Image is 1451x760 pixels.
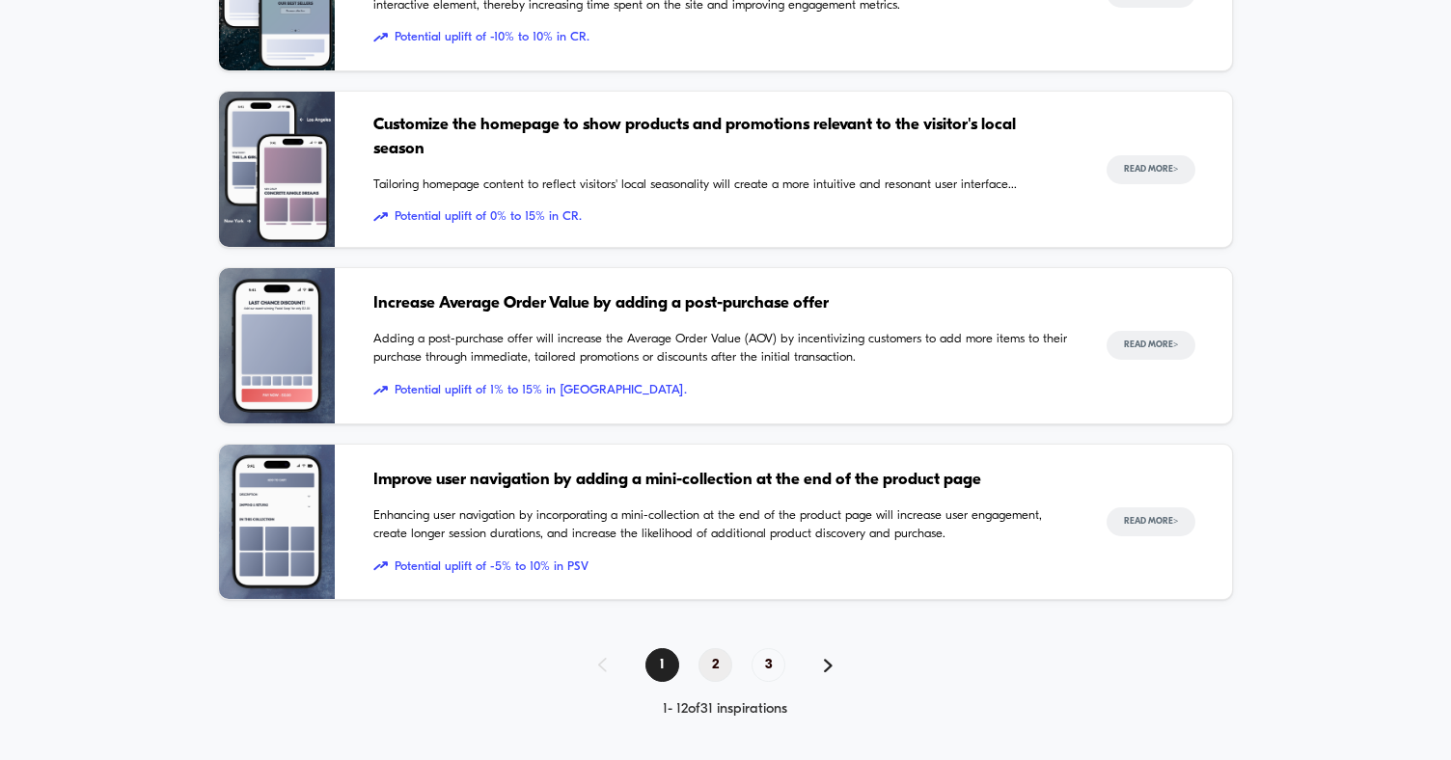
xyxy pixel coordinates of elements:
[373,468,1069,493] span: Improve user navigation by adding a mini-collection at the end of the product page
[373,291,1069,316] span: Increase Average Order Value by adding a post-purchase offer
[698,648,732,682] span: 2
[219,92,335,247] img: Tailoring homepage content to reflect visitors' local seasonality will create a more intuitive an...
[219,445,335,600] img: Enhancing user navigation by incorporating a mini-collection at the end of the product page will ...
[752,648,785,682] span: 3
[373,207,1069,227] span: Potential uplift of 0% to 15% in CR.
[373,113,1069,162] span: Customize the homepage to show products and promotions relevant to the visitor's local season
[218,701,1234,718] div: 1 - 12 of 31 inspirations
[373,557,1069,577] span: Potential uplift of -5% to 10% in PSV
[1107,331,1195,360] button: Read More>
[373,381,1069,400] span: Potential uplift of 1% to 15% in [GEOGRAPHIC_DATA].
[373,506,1069,544] span: Enhancing user navigation by incorporating a mini-collection at the end of the product page will ...
[219,268,335,423] img: Adding a post-purchase offer will increase the Average Order Value (AOV) by incentivizing custome...
[1107,155,1195,184] button: Read More>
[373,330,1069,367] span: Adding a post-purchase offer will increase the Average Order Value (AOV) by incentivizing custome...
[373,28,1069,47] span: Potential uplift of -10% to 10% in CR.
[645,648,679,682] span: 1
[373,176,1069,195] span: Tailoring homepage content to reflect visitors' local seasonality will create a more intuitive an...
[824,659,833,672] img: pagination forward
[1107,507,1195,536] button: Read More>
